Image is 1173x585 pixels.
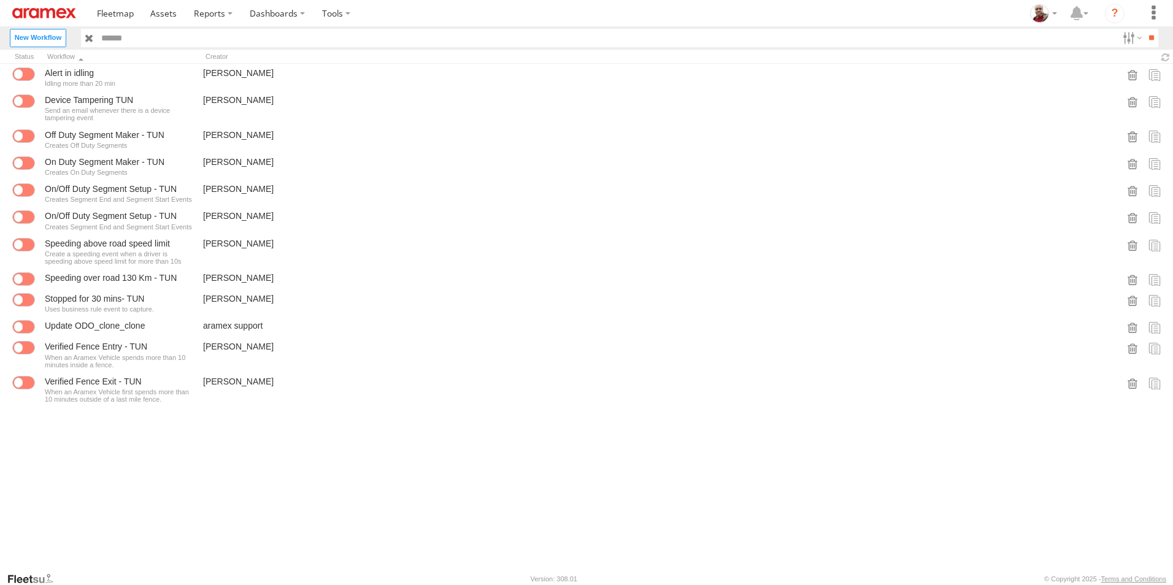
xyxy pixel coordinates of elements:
[1158,52,1173,63] span: Refresh Workflow List
[201,235,342,267] a: [PERSON_NAME]
[45,354,193,369] div: When an Aramex Vehicle spends more than 10 minutes inside a fence.
[1126,238,1139,251] span: Delete Workflow
[201,127,342,151] a: [PERSON_NAME]
[45,223,193,231] div: Creates Segment End and Segment Start Events
[201,154,342,178] a: [PERSON_NAME]
[1126,320,1139,334] span: Delete Workflow
[45,293,193,304] a: Stopped for 30 mins- TUN
[45,388,193,403] div: When an Aramex Vehicle first spends more than 10 minutes outside of a last mile fence.
[45,183,193,194] a: On/Off Duty Segment Setup - TUN
[201,318,342,336] a: aramex support
[201,92,342,124] a: [PERSON_NAME]
[1148,341,1161,354] span: Clone Workflow
[201,181,342,205] a: [PERSON_NAME]
[201,208,342,232] a: [PERSON_NAME]
[45,94,193,105] a: Device Tampering TUN
[45,67,193,78] a: Alert in idling
[45,107,193,121] div: Send an email whenever there is a device tampering event
[1126,67,1139,81] span: Delete Workflow
[45,169,193,176] div: Creates On Duty Segments
[201,373,342,405] a: [PERSON_NAME]
[45,129,193,140] a: Off Duty Segment Maker - TUN
[201,65,342,90] a: [PERSON_NAME]
[1126,156,1139,170] span: Delete Workflow
[1126,341,1139,354] span: Delete Workflow
[1126,293,1139,307] span: Delete Workflow
[1148,293,1161,307] span: Clone Workflow
[1148,156,1161,170] span: Clone Workflow
[1126,210,1139,224] span: Delete Workflow
[1148,272,1161,286] span: Clone Workflow
[1026,4,1061,23] div: Majdi Ghannoudi
[45,210,193,221] a: On/Off Duty Segment Setup - TUN
[1044,575,1166,583] div: © Copyright 2025 -
[1148,376,1161,389] span: Clone Workflow
[10,50,37,63] div: Status
[1126,129,1139,143] span: Delete Workflow
[45,250,193,265] div: Create a speeding event when a driver is speeding above speed limit for more than 10s
[45,142,193,149] div: Creates Off Duty Segments
[45,238,193,249] a: Speeding above road speed limit
[1126,183,1139,197] span: Delete Workflow
[531,575,577,583] div: Version: 308.01
[1126,376,1139,389] span: Delete Workflow
[1105,4,1125,23] i: ?
[45,305,193,313] div: Uses business rule event to capture.
[45,80,193,87] div: Idling more than 20 min
[45,196,193,203] div: Creates Segment End and Segment Start Events
[1118,29,1144,47] label: Search Filter Options
[201,50,342,63] div: Creator
[45,376,193,387] a: Verified Fence Exit - TUN
[1148,238,1161,251] span: Clone Workflow
[45,341,193,352] a: Verified Fence Entry - TUN
[7,573,63,585] a: Visit our Website
[1101,575,1166,583] a: Terms and Conditions
[12,8,76,18] img: aramex-logo.svg
[1148,129,1161,143] span: Clone Workflow
[1148,94,1161,108] span: Clone Workflow
[201,291,342,315] a: [PERSON_NAME]
[45,156,193,167] a: On Duty Segment Maker - TUN
[201,338,342,370] a: [PERSON_NAME]
[1148,67,1161,81] span: Clone Workflow
[10,29,66,47] label: New Workflow
[1148,210,1161,224] span: Clone Workflow
[1148,183,1161,197] span: Clone Workflow
[1126,272,1139,286] span: Delete Workflow
[1126,94,1139,108] span: Delete Workflow
[1148,320,1161,334] span: Clone Workflow
[45,320,193,331] a: Update ODO_clone_clone
[45,272,193,283] a: Speeding over road 130 Km - TUN
[201,270,342,288] a: [PERSON_NAME]
[42,50,196,63] div: Workflow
